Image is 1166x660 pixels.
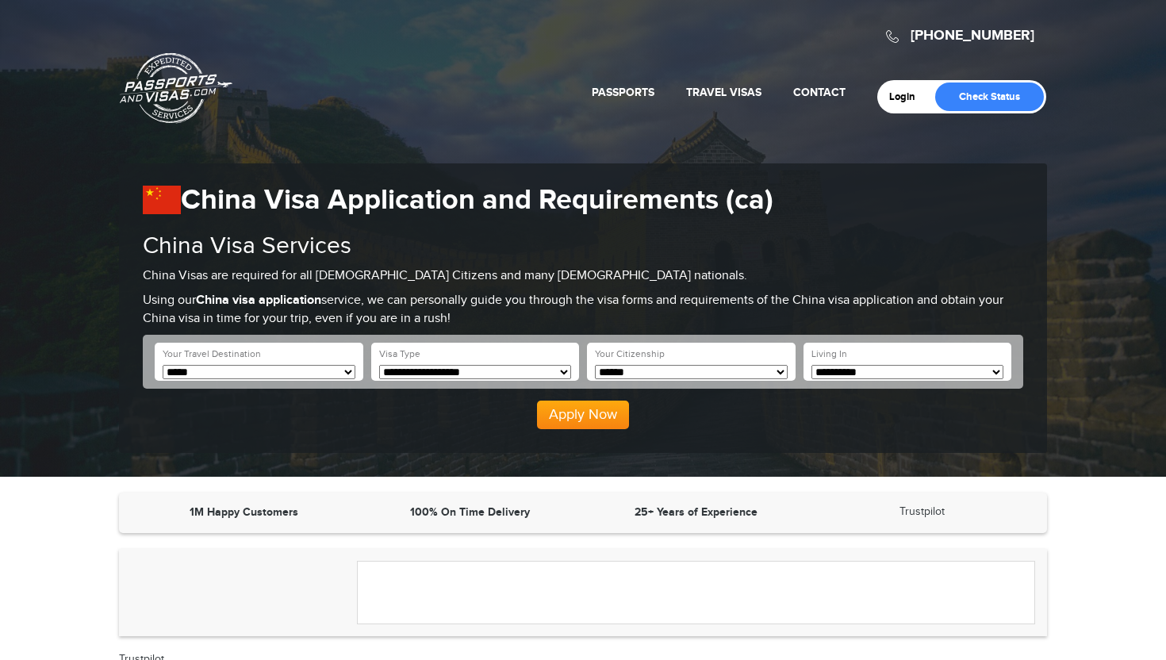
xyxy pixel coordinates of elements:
[537,401,629,429] button: Apply Now
[899,505,945,518] a: Trustpilot
[143,267,1023,286] p: China Visas are required for all [DEMOGRAPHIC_DATA] Citizens and many [DEMOGRAPHIC_DATA] nationals.
[935,82,1044,111] a: Check Status
[143,233,1023,259] h2: China Visa Services
[379,347,420,361] label: Visa Type
[911,27,1034,44] a: [PHONE_NUMBER]
[811,347,847,361] label: Living In
[190,505,298,519] strong: 1M Happy Customers
[889,90,926,103] a: Login
[143,292,1023,328] p: Using our service, we can personally guide you through the visa forms and requirements of the Chi...
[410,505,530,519] strong: 100% On Time Delivery
[595,347,665,361] label: Your Citizenship
[120,52,232,124] a: Passports & [DOMAIN_NAME]
[686,86,761,99] a: Travel Visas
[592,86,654,99] a: Passports
[793,86,846,99] a: Contact
[143,183,1023,217] h1: China Visa Application and Requirements (ca)
[163,347,261,361] label: Your Travel Destination
[635,505,758,519] strong: 25+ Years of Experience
[196,293,321,308] strong: China visa application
